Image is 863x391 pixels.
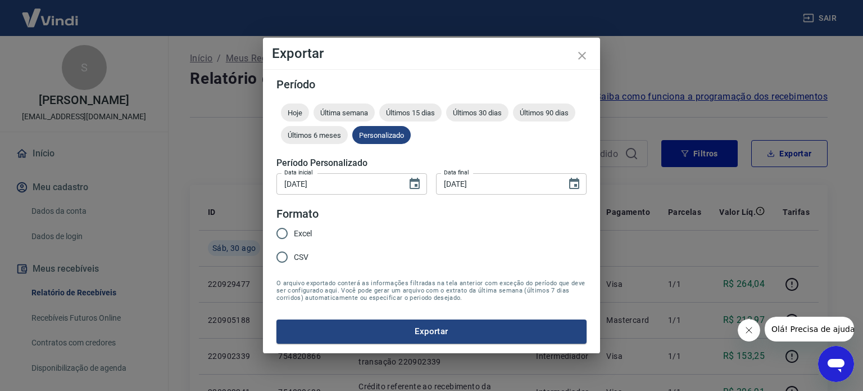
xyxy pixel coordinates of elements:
iframe: Botão para abrir a janela de mensagens [818,346,854,382]
span: Última semana [314,109,375,117]
span: Personalizado [352,131,411,140]
iframe: Fechar mensagem [738,319,760,341]
div: Hoje [281,104,309,122]
span: Excel [294,228,312,240]
div: Últimos 90 dias [513,104,575,122]
span: Olá! Precisa de ajuda? [7,8,94,17]
legend: Formato [276,206,319,222]
div: Últimos 6 meses [281,126,348,144]
h5: Período Personalizado [276,158,587,169]
span: Últimos 6 meses [281,131,348,140]
span: Últimos 30 dias [446,109,508,117]
h4: Exportar [272,47,591,60]
button: Choose date, selected date is 31 de ago de 2025 [563,173,585,195]
label: Data inicial [284,168,313,177]
span: O arquivo exportado conterá as informações filtradas na tela anterior com exceção do período que ... [276,280,587,302]
button: Exportar [276,320,587,343]
div: Última semana [314,104,375,122]
div: Personalizado [352,126,411,144]
input: DD/MM/YYYY [276,173,399,194]
h5: Período [276,79,587,90]
button: close [569,42,596,69]
button: Choose date, selected date is 1 de ago de 2025 [403,173,426,195]
span: CSV [294,251,308,263]
div: Últimos 30 dias [446,104,508,122]
span: Hoje [281,109,309,117]
iframe: Mensagem da empresa [765,317,854,341]
span: Últimos 15 dias [379,109,442,117]
span: Últimos 90 dias [513,109,575,117]
label: Data final [444,168,469,177]
div: Últimos 15 dias [379,104,442,122]
input: DD/MM/YYYY [436,173,558,194]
